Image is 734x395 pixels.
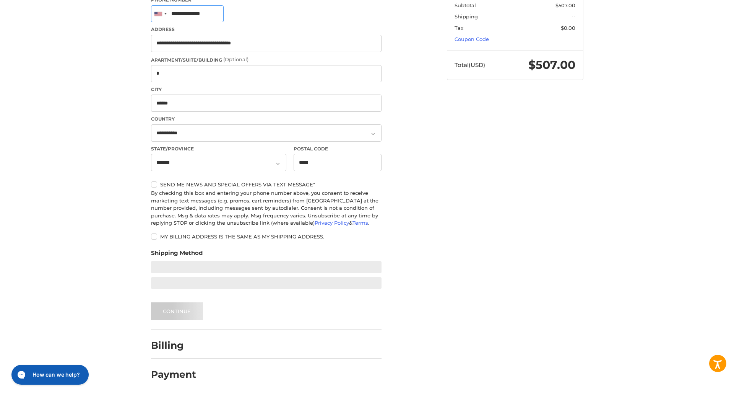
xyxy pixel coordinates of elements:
h2: Billing [151,340,196,351]
span: $507.00 [528,58,575,72]
h2: Payment [151,369,196,380]
label: Apartment/Suite/Building [151,56,382,64]
span: Tax [455,25,463,31]
button: Continue [151,302,203,320]
a: Privacy Policy [315,220,349,226]
span: -- [572,13,575,20]
span: Total (USD) [455,61,485,69]
label: Postal Code [294,145,382,152]
span: $0.00 [561,25,575,31]
div: United States: +1 [151,6,169,22]
label: City [151,86,382,93]
h2: How can we help? [25,9,72,16]
button: Gorgias live chat [4,3,81,23]
a: Coupon Code [455,36,489,42]
span: $507.00 [555,2,575,8]
label: Country [151,116,382,122]
a: Terms [352,220,368,226]
span: Subtotal [455,2,476,8]
small: (Optional) [223,56,248,62]
label: My billing address is the same as my shipping address. [151,233,382,240]
div: By checking this box and entering your phone number above, you consent to receive marketing text ... [151,189,382,227]
span: Shipping [455,13,478,20]
legend: Shipping Method [151,249,203,261]
label: Send me news and special offers via text message* [151,181,382,188]
label: State/Province [151,145,286,152]
label: Address [151,26,382,33]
